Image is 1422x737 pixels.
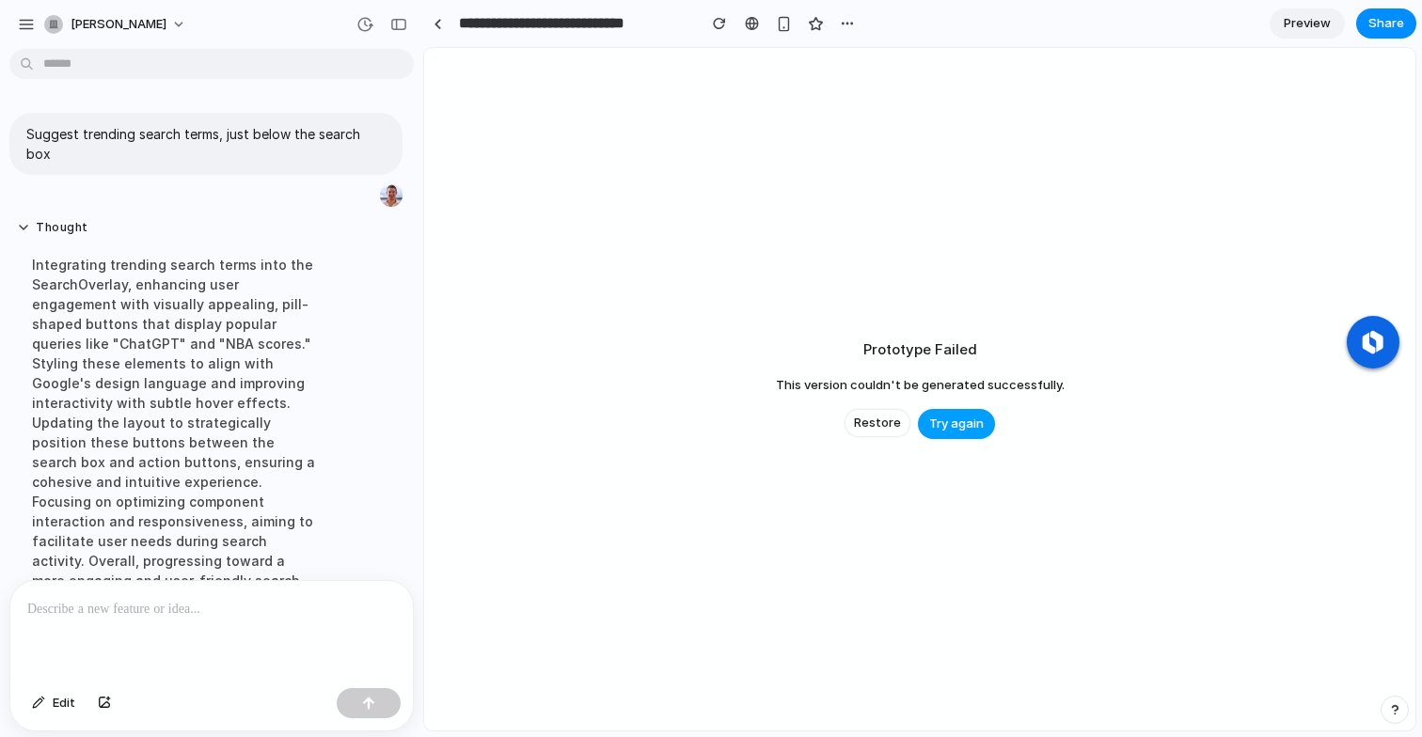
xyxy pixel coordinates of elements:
[918,409,995,439] button: Try again
[776,376,1065,395] span: This version couldn't be generated successfully.
[854,414,901,432] span: Restore
[1270,8,1345,39] a: Preview
[929,415,984,433] span: Try again
[26,124,386,164] p: Suggest trending search terms, just below the search box
[23,688,85,718] button: Edit
[863,339,977,361] h2: Prototype Failed
[53,694,75,713] span: Edit
[845,409,910,437] button: Restore
[71,15,166,34] span: [PERSON_NAME]
[37,9,196,39] button: [PERSON_NAME]
[1368,14,1404,33] span: Share
[1284,14,1331,33] span: Preview
[1356,8,1416,39] button: Share
[17,243,331,621] div: Integrating trending search terms into the SearchOverlay, enhancing user engagement with visually...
